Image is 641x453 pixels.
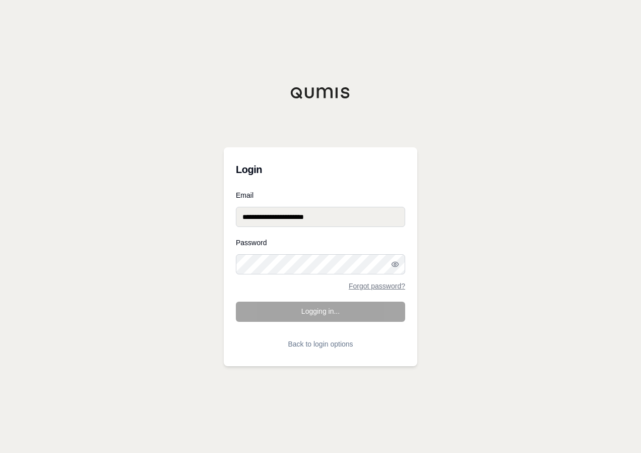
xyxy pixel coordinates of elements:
img: Qumis [290,87,351,99]
label: Email [236,192,405,199]
label: Password [236,239,405,246]
button: Back to login options [236,334,405,354]
h3: Login [236,159,405,180]
a: Forgot password? [349,282,405,290]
